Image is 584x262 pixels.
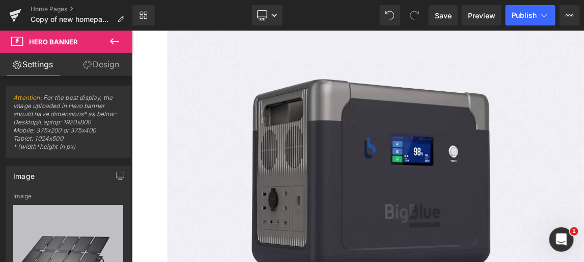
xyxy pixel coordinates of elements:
a: Home Pages [31,5,132,13]
div: Image [13,193,123,200]
button: More [560,5,580,25]
span: 1 [570,227,578,235]
button: Redo [404,5,425,25]
span: Publish [512,11,537,19]
a: Design [68,53,134,76]
a: Preview [462,5,502,25]
span: Preview [468,10,495,21]
a: Attention [13,94,40,101]
span: Save [435,10,452,21]
div: Image [13,166,35,180]
span: Copy of new homepage-5.30 [31,15,113,23]
button: Undo [380,5,400,25]
span: Hero Banner [29,38,78,46]
button: Publish [506,5,555,25]
span: : For the best display, the image uploaded in Hero banner should have dimensions* as below: Deskt... [13,94,123,158]
a: New Library [132,5,155,25]
iframe: Intercom live chat [549,227,574,252]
